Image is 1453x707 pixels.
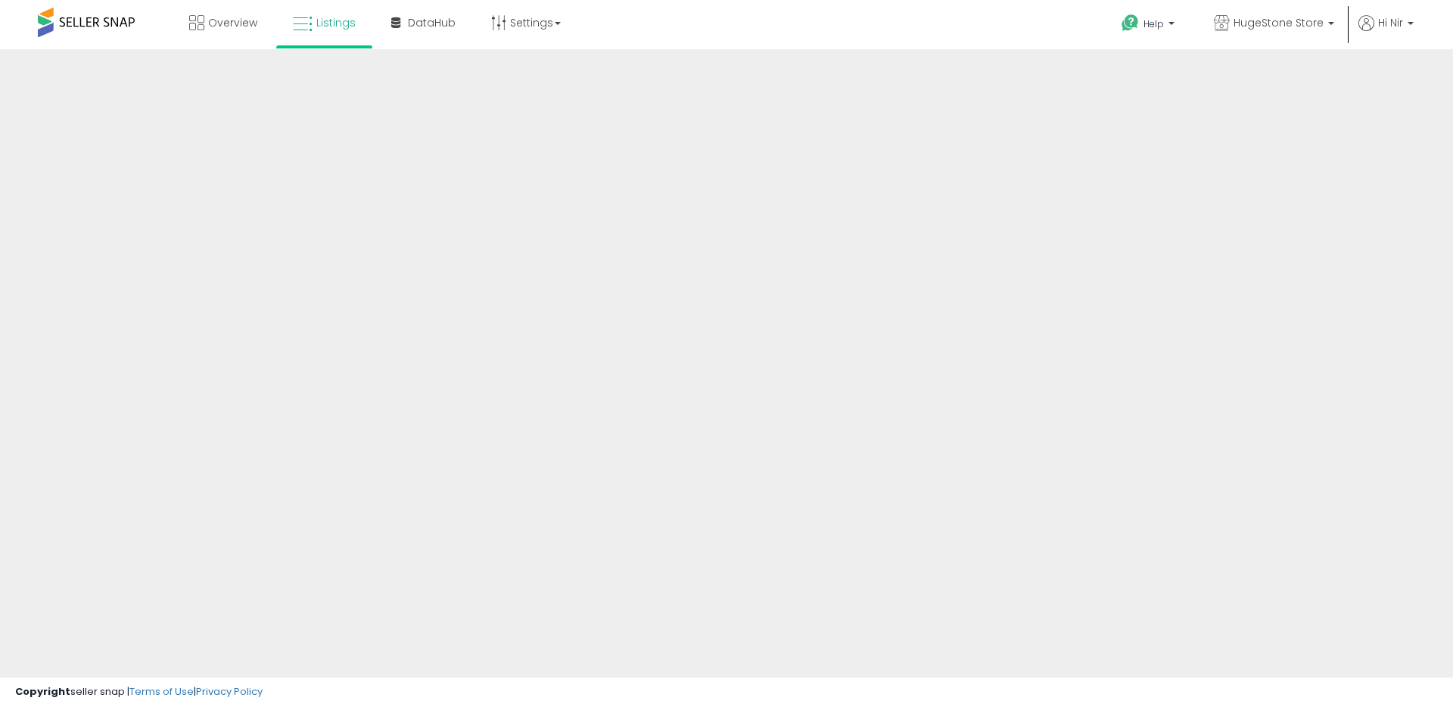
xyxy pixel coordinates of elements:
span: Overview [208,15,257,30]
span: Listings [316,15,356,30]
span: Help [1143,17,1164,30]
a: Hi Nir [1358,15,1414,49]
span: DataHub [408,15,456,30]
a: Help [1109,2,1190,49]
span: Hi Nir [1378,15,1403,30]
i: Get Help [1121,14,1140,33]
span: HugeStone Store [1234,15,1324,30]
